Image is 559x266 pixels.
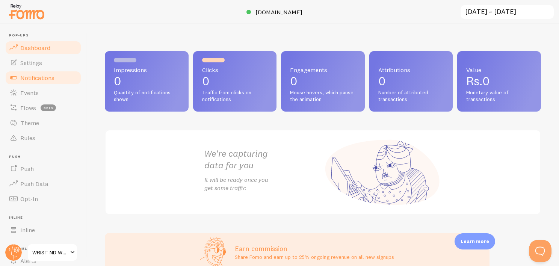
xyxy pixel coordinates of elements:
span: Engagements [290,67,356,73]
span: Clicks [202,67,268,73]
span: Flows [20,104,36,112]
a: Rules [5,130,82,145]
a: Push Data [5,176,82,191]
p: 0 [114,75,180,87]
span: Traffic from clicks on notifications [202,89,268,103]
span: Dashboard [20,44,50,51]
p: 0 [378,75,444,87]
span: Push [20,165,34,172]
a: Flows beta [5,100,82,115]
span: Notifications [20,74,54,82]
p: Learn more [461,238,489,245]
span: Settings [20,59,42,66]
h2: We're capturing data for you [204,148,323,171]
p: It will be ready once you get some traffic [204,175,323,193]
span: Number of attributed transactions [378,89,444,103]
span: Rules [20,134,35,142]
span: Pop-ups [9,33,82,38]
span: Monetary value of transactions [466,89,532,103]
a: Push [5,161,82,176]
span: WRIST ND WEAR [32,248,68,257]
a: Dashboard [5,40,82,55]
span: Mouse hovers, which pause the animation [290,89,356,103]
span: Quantity of notifications shown [114,89,180,103]
span: Impressions [114,67,180,73]
span: Attributions [378,67,444,73]
a: Theme [5,115,82,130]
span: Rs.0 [466,74,490,88]
iframe: Help Scout Beacon - Open [529,240,551,262]
img: fomo-relay-logo-orange.svg [8,2,45,21]
span: Push [9,154,82,159]
p: Share Fomo and earn up to 25% ongoing revenue on all new signups [235,253,394,261]
a: Events [5,85,82,100]
span: Theme [20,119,39,127]
div: Learn more [455,233,495,249]
span: Inline [20,226,35,234]
span: Inline [9,215,82,220]
span: Push Data [20,180,48,187]
p: 0 [202,75,268,87]
span: Value [466,67,532,73]
span: Alerts [20,257,36,264]
a: Inline [5,222,82,237]
a: Opt-In [5,191,82,206]
span: Events [20,89,39,97]
h3: Earn commission [235,244,394,253]
a: Settings [5,55,82,70]
span: beta [41,104,56,111]
span: Opt-In [20,195,38,203]
a: Notifications [5,70,82,85]
p: 0 [290,75,356,87]
a: WRIST ND WEAR [27,243,78,261]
